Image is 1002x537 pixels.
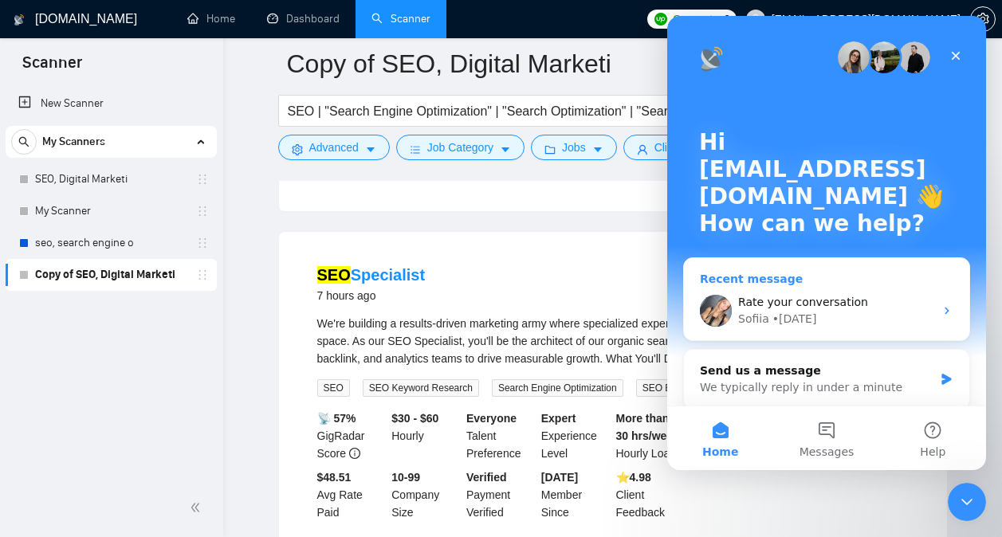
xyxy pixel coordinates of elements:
[196,205,209,218] span: holder
[6,126,217,291] li: My Scanners
[371,12,430,25] a: searchScanner
[314,468,389,521] div: Avg Rate Paid
[667,16,986,470] iframe: Intercom live chat
[196,173,209,186] span: holder
[654,13,667,25] img: upwork-logo.png
[613,410,688,462] div: Hourly Load
[391,471,420,484] b: 10-99
[288,101,713,121] input: Search Freelance Jobs...
[500,143,511,155] span: caret-down
[410,143,421,155] span: bars
[970,13,996,25] a: setting
[592,143,603,155] span: caret-down
[42,126,105,158] span: My Scanners
[14,7,25,33] img: logo
[463,410,538,462] div: Talent Preference
[187,12,235,25] a: homeHome
[18,88,204,120] a: New Scanner
[673,10,721,28] span: Connects:
[365,143,376,155] span: caret-down
[35,163,187,195] a: SEO, Digital Marketi
[35,259,187,291] a: Copy of SEO, Digital Marketi
[317,379,350,397] span: SEO
[724,10,730,28] span: 0
[309,139,359,156] span: Advanced
[278,135,390,160] button: settingAdvancedcaret-down
[948,483,986,521] iframe: Intercom live chat
[190,500,206,515] span: double-left
[363,379,479,397] span: SEO Keyword Research
[562,139,586,156] span: Jobs
[317,266,426,284] a: SEOSpecialist
[35,227,187,259] a: seo, search engine o
[12,136,36,147] span: search
[196,268,209,281] span: holder
[623,135,714,160] button: userClientcaret-down
[292,143,303,155] span: setting
[196,237,209,249] span: holder
[427,139,493,156] span: Job Category
[971,13,995,25] span: setting
[11,129,37,155] button: search
[538,410,613,462] div: Experience Level
[466,471,507,484] b: Verified
[388,410,463,462] div: Hourly
[541,471,578,484] b: [DATE]
[538,468,613,521] div: Member Since
[388,468,463,521] div: Company Size
[317,286,426,305] div: 7 hours ago
[463,468,538,521] div: Payment Verified
[287,44,915,84] input: Scanner name...
[317,266,351,284] mark: SEO
[314,410,389,462] div: GigRadar Score
[750,14,761,25] span: user
[466,412,517,425] b: Everyone
[317,471,352,484] b: $48.51
[636,379,720,397] span: SEO Backlinking
[531,135,617,160] button: folderJobscaret-down
[613,468,688,521] div: Client Feedback
[267,12,340,25] a: dashboardDashboard
[637,143,648,155] span: user
[616,412,679,442] b: More than 30 hrs/week
[970,6,996,32] button: setting
[35,195,187,227] a: My Scanner
[6,88,217,120] li: New Scanner
[654,139,683,156] span: Client
[541,412,576,425] b: Expert
[544,143,556,155] span: folder
[349,448,360,459] span: info-circle
[317,412,356,425] b: 📡 57%
[391,412,438,425] b: $30 - $60
[492,379,623,397] span: Search Engine Optimization
[317,317,908,365] span: We're building a results-driven marketing army where specialized experts work together to dominat...
[10,51,95,84] span: Scanner
[616,471,651,484] b: ⭐️ 4.98
[396,135,525,160] button: barsJob Categorycaret-down
[317,315,909,367] div: We're building a results-driven marketing army where specialized experts work together to dominat...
